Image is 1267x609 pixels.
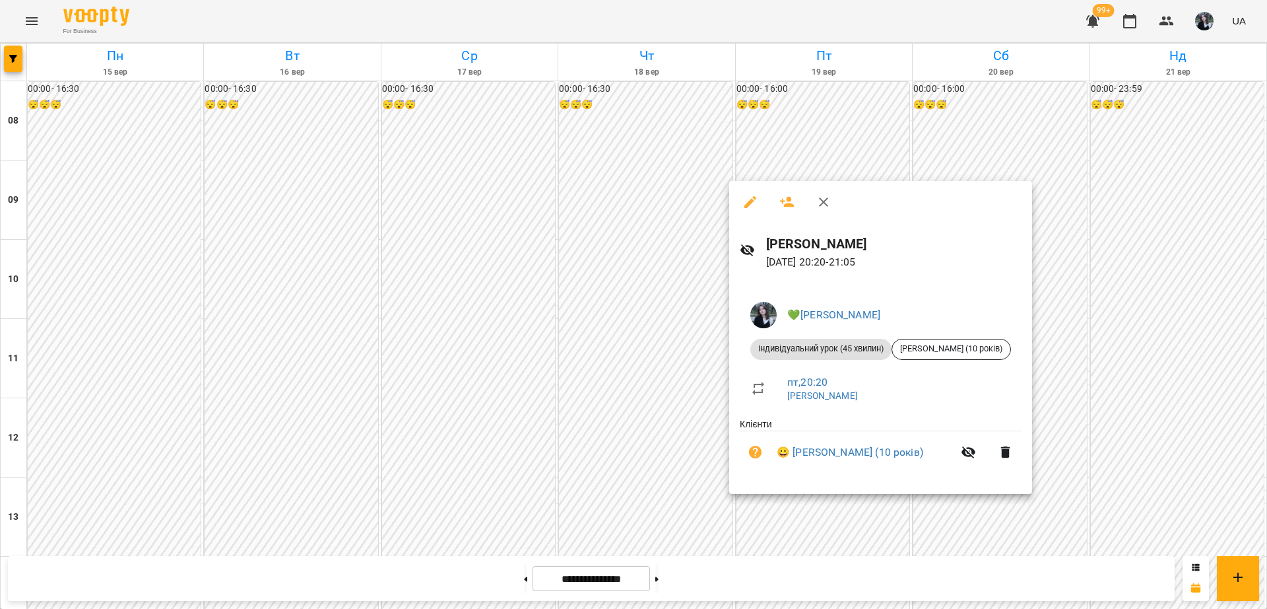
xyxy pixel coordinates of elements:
span: [PERSON_NAME] (10 років) [892,343,1010,355]
span: Індивідуальний урок (45 хвилин) [750,343,892,355]
div: [PERSON_NAME] (10 років) [892,339,1011,360]
img: 91885ff653e4a9d6131c60c331ff4ae6.jpeg [750,302,777,328]
a: 😀 [PERSON_NAME] (10 років) [777,445,923,460]
a: [PERSON_NAME] [787,390,858,401]
a: 💚[PERSON_NAME] [787,308,880,321]
ul: Клієнти [740,417,1022,479]
p: [DATE] 20:20 - 21:05 [766,254,1022,270]
h6: [PERSON_NAME] [766,234,1022,254]
a: пт , 20:20 [787,376,828,388]
button: Візит ще не сплачено. Додати оплату? [740,437,771,468]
